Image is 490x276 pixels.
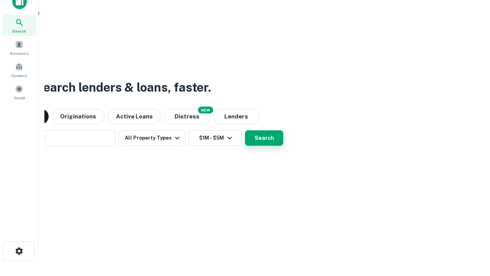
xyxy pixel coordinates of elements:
button: $1M - $5M [188,130,242,146]
a: Saved [2,82,36,102]
span: Borrowers [10,50,28,56]
button: Search [245,130,283,146]
span: Saved [14,95,25,101]
div: NEW [198,107,213,113]
a: Search [2,15,36,36]
span: Search [12,28,26,34]
a: Contacts [2,59,36,80]
button: All Property Types [119,130,185,146]
button: Active Loans [108,109,161,124]
iframe: Chat Widget [452,215,490,251]
a: Borrowers [2,37,36,58]
h3: Search lenders & loans, faster. [35,78,211,97]
button: Originations [52,109,105,124]
span: Contacts [11,72,27,79]
button: Search distressed loans with lien and other non-mortgage details. [164,109,210,124]
button: Lenders [213,109,259,124]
